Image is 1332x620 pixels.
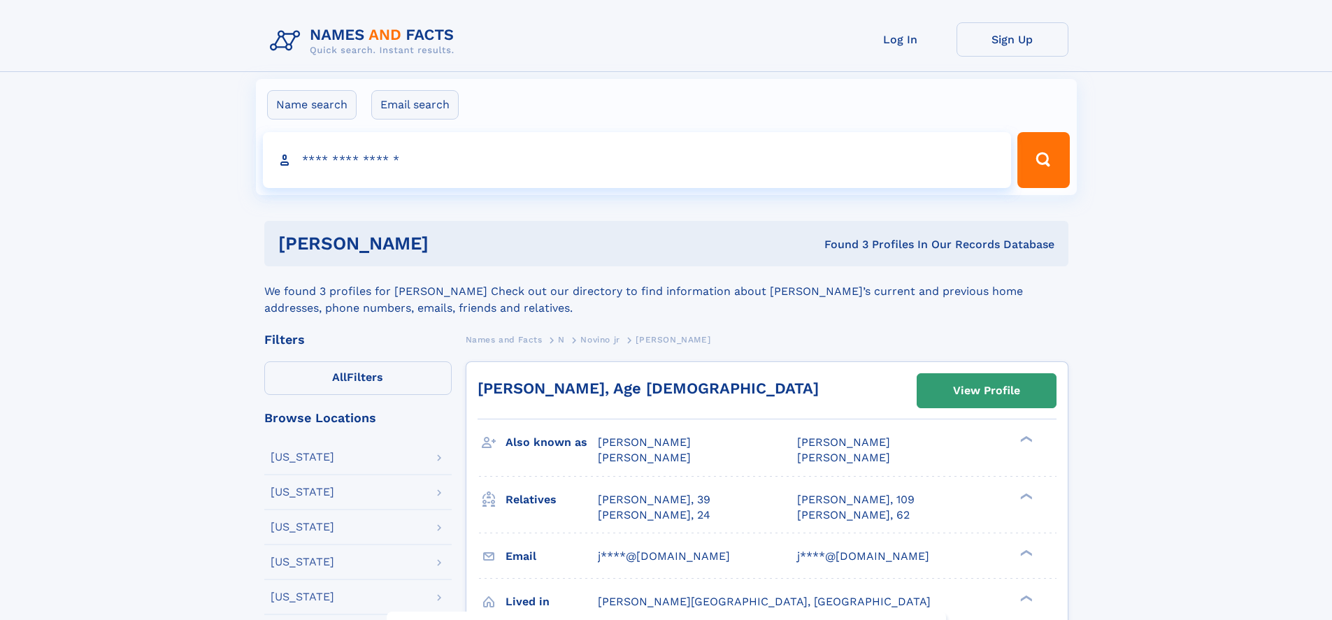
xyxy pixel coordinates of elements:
a: [PERSON_NAME], 24 [598,507,710,523]
span: Novino jr [580,335,620,345]
h1: [PERSON_NAME] [278,235,626,252]
div: ❯ [1017,593,1033,603]
div: ❯ [1017,435,1033,444]
a: Novino jr [580,331,620,348]
span: [PERSON_NAME] [636,335,710,345]
a: N [558,331,565,348]
label: Email search [371,90,459,120]
span: [PERSON_NAME] [598,435,691,449]
div: [US_STATE] [271,452,334,463]
a: [PERSON_NAME], 109 [797,492,915,507]
a: [PERSON_NAME], 39 [598,492,710,507]
button: Search Button [1017,132,1069,188]
a: [PERSON_NAME], Age [DEMOGRAPHIC_DATA] [478,380,819,397]
div: Filters [264,333,452,346]
span: [PERSON_NAME] [797,451,890,464]
a: [PERSON_NAME], 62 [797,507,910,523]
span: [PERSON_NAME][GEOGRAPHIC_DATA], [GEOGRAPHIC_DATA] [598,595,931,608]
div: View Profile [953,375,1020,407]
div: ❯ [1017,491,1033,500]
a: Log In [845,22,957,57]
img: Logo Names and Facts [264,22,466,60]
span: N [558,335,565,345]
div: Browse Locations [264,412,452,424]
h3: Also known as [506,431,598,454]
a: Names and Facts [466,331,543,348]
span: [PERSON_NAME] [797,435,890,449]
a: Sign Up [957,22,1068,57]
label: Name search [267,90,357,120]
div: [US_STATE] [271,486,334,498]
div: Found 3 Profiles In Our Records Database [626,237,1054,252]
h3: Lived in [506,590,598,614]
a: View Profile [917,374,1056,408]
h3: Relatives [506,488,598,512]
div: [US_STATE] [271,521,334,533]
label: Filters [264,361,452,395]
div: We found 3 profiles for [PERSON_NAME] Check out our directory to find information about [PERSON_N... [264,266,1068,317]
h3: Email [506,545,598,568]
div: ❯ [1017,548,1033,557]
input: search input [263,132,1012,188]
div: [US_STATE] [271,591,334,603]
div: [US_STATE] [271,556,334,568]
span: [PERSON_NAME] [598,451,691,464]
span: All [332,370,347,384]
